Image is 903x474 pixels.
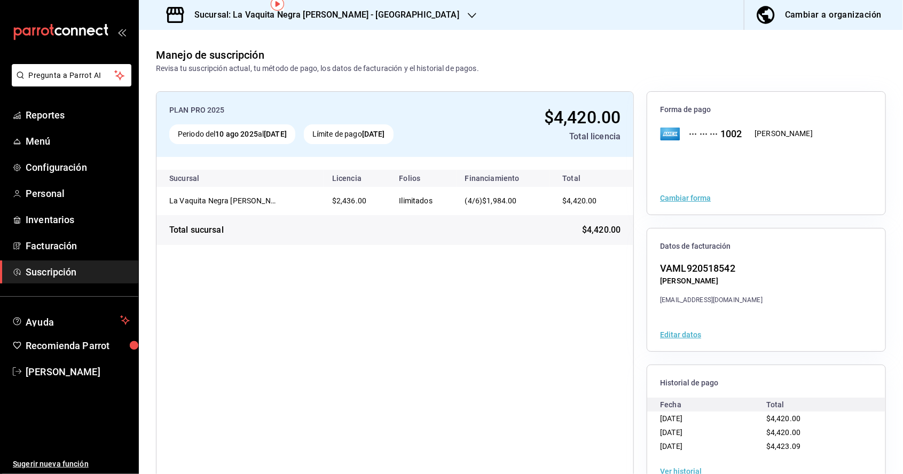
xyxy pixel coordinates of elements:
span: Datos de facturación [660,241,873,251]
strong: [DATE] [362,130,385,138]
th: Licencia [324,170,391,187]
td: Ilimitados [390,187,456,215]
span: Recomienda Parrot [26,338,130,353]
span: Inventarios [26,212,130,227]
button: Editar datos [660,331,701,338]
span: Personal [26,186,130,201]
div: Sucursal [169,174,228,183]
div: [EMAIL_ADDRESS][DOMAIN_NAME] [660,295,763,305]
a: Pregunta a Parrot AI [7,77,131,89]
button: Pregunta a Parrot AI [12,64,131,86]
strong: 10 ago 2025 [215,130,257,138]
div: Total sucursal [169,224,224,236]
div: Manejo de suscripción [156,47,264,63]
strong: [DATE] [264,130,287,138]
div: [DATE] [660,425,766,439]
span: Sugerir nueva función [13,459,130,470]
span: Pregunta a Parrot AI [29,70,115,81]
span: $1,984.00 [482,196,516,205]
div: Fecha [660,398,766,412]
span: Reportes [26,108,130,122]
span: Facturación [26,239,130,253]
span: $4,420.00 [582,224,621,236]
span: Historial de pago [660,378,873,388]
div: (4/6) [465,195,541,207]
span: Suscripción [26,265,130,279]
div: Revisa tu suscripción actual, tu método de pago, los datos de facturación y el historial de pagos. [156,63,479,74]
span: $4,423.09 [766,442,800,451]
button: open_drawer_menu [117,28,126,36]
div: Periodo del al [169,124,295,144]
th: Folios [390,170,456,187]
div: [PERSON_NAME] [755,128,813,139]
div: ··· ··· ··· 1002 [680,127,742,141]
div: VAML920518542 [660,261,763,275]
div: Total licencia [473,130,621,143]
span: $4,420.00 [766,414,800,423]
th: Financiamiento [457,170,550,187]
span: Configuración [26,160,130,175]
div: [DATE] [660,439,766,453]
th: Total [549,170,633,187]
button: Cambiar forma [660,194,711,202]
span: $4,420.00 [562,196,596,205]
div: Total [766,398,873,412]
div: La Vaquita Negra [PERSON_NAME] - [GEOGRAPHIC_DATA] [169,195,276,206]
span: [PERSON_NAME] [26,365,130,379]
div: La Vaquita Negra de Portales - Hidalgo [169,195,276,206]
span: Menú [26,134,130,148]
div: PLAN PRO 2025 [169,105,465,116]
div: Límite de pago [304,124,394,144]
span: Ayuda [26,314,116,327]
h3: Sucursal: La Vaquita Negra [PERSON_NAME] - [GEOGRAPHIC_DATA] [186,9,459,21]
span: $4,420.00 [766,428,800,437]
div: Cambiar a organización [785,7,882,22]
div: [DATE] [660,412,766,425]
div: [PERSON_NAME] [660,275,763,287]
span: $4,420.00 [544,107,621,128]
span: $2,436.00 [332,196,366,205]
span: Forma de pago [660,105,873,115]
